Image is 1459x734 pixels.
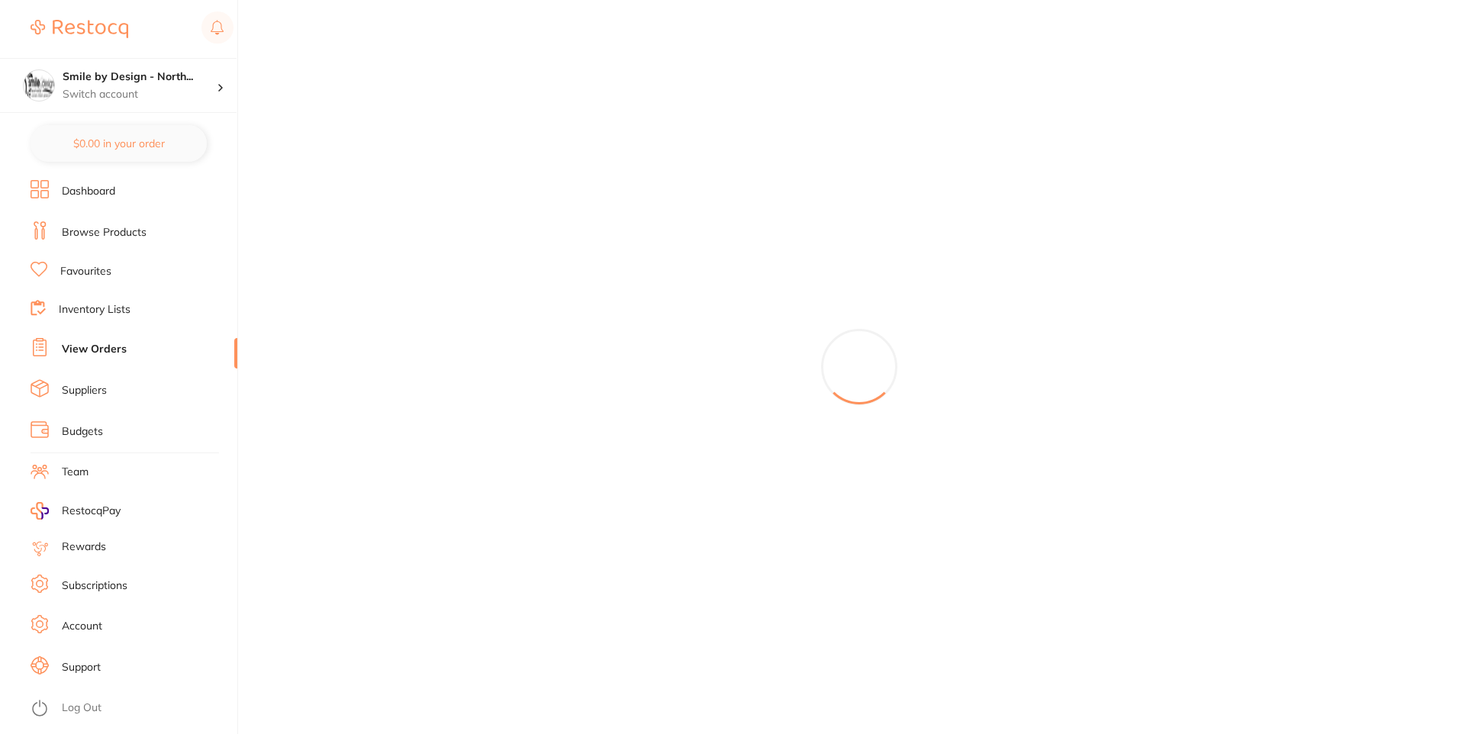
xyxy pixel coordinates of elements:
a: Support [62,660,101,675]
a: Dashboard [62,184,115,199]
button: $0.00 in your order [31,125,207,162]
a: Rewards [62,539,106,555]
img: RestocqPay [31,502,49,520]
a: Suppliers [62,383,107,398]
span: RestocqPay [62,504,121,519]
a: Inventory Lists [59,302,130,317]
a: Subscriptions [62,578,127,594]
a: Favourites [60,264,111,279]
img: Smile by Design - North Sydney [24,70,54,101]
a: Restocq Logo [31,11,128,47]
button: Log Out [31,697,233,721]
p: Switch account [63,87,217,102]
h4: Smile by Design - North Sydney [63,69,217,85]
a: Budgets [62,424,103,439]
a: RestocqPay [31,502,121,520]
a: Team [62,465,89,480]
a: Log Out [62,700,101,716]
a: View Orders [62,342,127,357]
a: Browse Products [62,225,147,240]
a: Account [62,619,102,634]
img: Restocq Logo [31,20,128,38]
